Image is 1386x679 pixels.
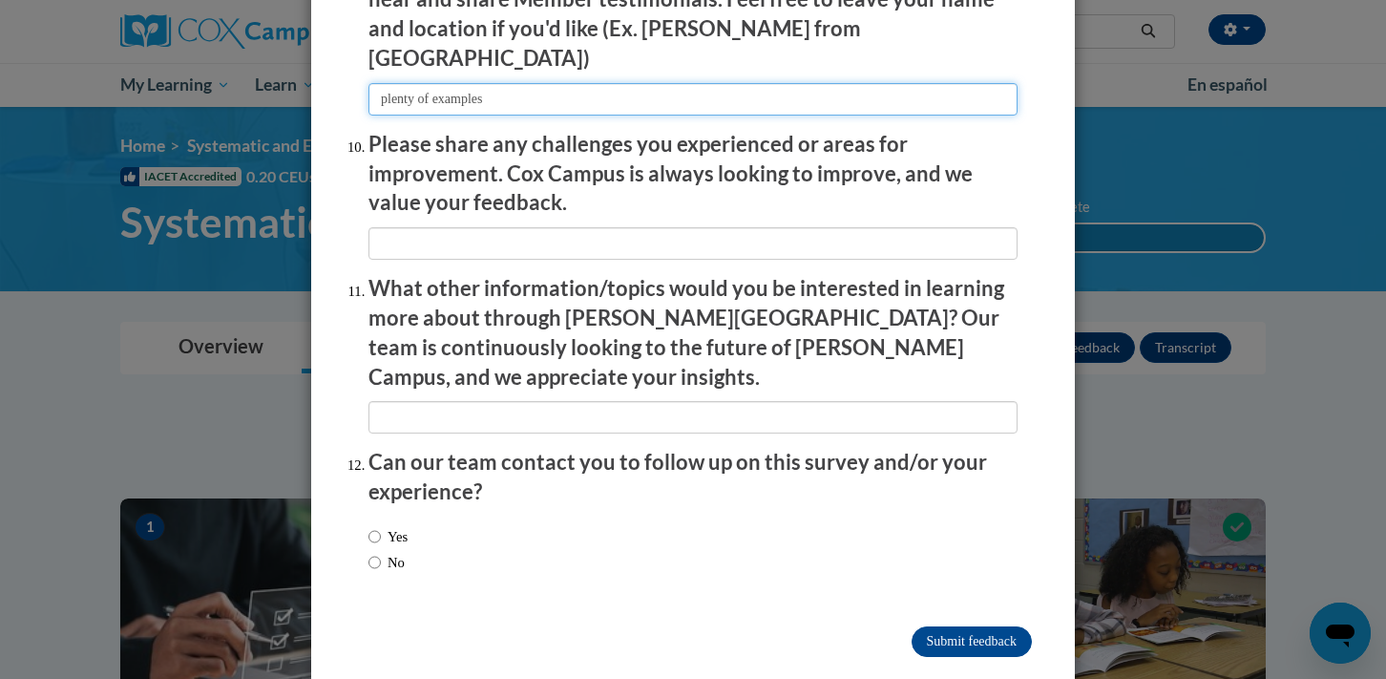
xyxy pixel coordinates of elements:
[912,626,1032,657] input: Submit feedback
[368,526,408,547] label: Yes
[368,274,1018,392] p: What other information/topics would you be interested in learning more about through [PERSON_NAME...
[368,448,1018,507] p: Can our team contact you to follow up on this survey and/or your experience?
[368,552,405,573] label: No
[368,526,381,547] input: Yes
[368,552,381,573] input: No
[368,130,1018,218] p: Please share any challenges you experienced or areas for improvement. Cox Campus is always lookin...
